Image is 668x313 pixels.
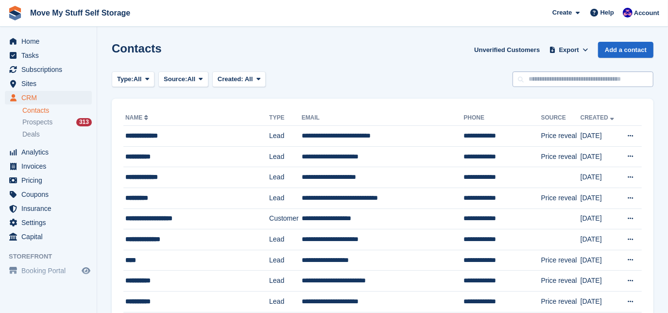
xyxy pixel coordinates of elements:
td: Customer [269,209,302,229]
td: [DATE] [581,146,619,167]
a: Add a contact [598,42,653,58]
td: [DATE] [581,291,619,312]
span: Analytics [21,145,80,159]
span: Created: [218,75,243,83]
td: [DATE] [581,167,619,188]
a: Deals [22,129,92,139]
td: Lead [269,229,302,250]
span: Coupons [21,188,80,201]
a: Contacts [22,106,92,115]
td: [DATE] [581,188,619,209]
td: [DATE] [581,209,619,229]
a: menu [5,188,92,201]
a: menu [5,216,92,229]
td: [DATE] [581,229,619,250]
span: Create [552,8,572,17]
a: Unverified Customers [470,42,544,58]
td: Lead [269,271,302,292]
span: Capital [21,230,80,243]
button: Source: All [158,71,208,87]
h1: Contacts [112,42,162,55]
a: menu [5,202,92,215]
span: CRM [21,91,80,104]
span: Pricing [21,174,80,187]
a: menu [5,174,92,187]
a: menu [5,159,92,173]
a: menu [5,91,92,104]
div: 313 [76,118,92,126]
span: Export [559,45,579,55]
span: Type: [117,74,134,84]
span: All [134,74,142,84]
td: Lead [269,250,302,271]
img: Jade Whetnall [623,8,633,17]
button: Created: All [212,71,266,87]
a: Created [581,114,616,121]
span: Settings [21,216,80,229]
td: Lead [269,167,302,188]
button: Export [548,42,590,58]
td: Lead [269,188,302,209]
span: Booking Portal [21,264,80,278]
a: Name [125,114,150,121]
a: Move My Stuff Self Storage [26,5,134,21]
a: menu [5,49,92,62]
td: [DATE] [581,126,619,147]
span: Insurance [21,202,80,215]
td: Price reveal [541,291,581,312]
td: Price reveal [541,126,581,147]
td: [DATE] [581,250,619,271]
a: menu [5,145,92,159]
th: Email [302,110,464,126]
td: Price reveal [541,271,581,292]
td: Price reveal [541,250,581,271]
span: Invoices [21,159,80,173]
a: Preview store [80,265,92,277]
a: menu [5,63,92,76]
th: Phone [463,110,541,126]
a: menu [5,35,92,48]
th: Type [269,110,302,126]
span: Home [21,35,80,48]
span: Help [600,8,614,17]
td: Price reveal [541,188,581,209]
span: Deals [22,130,40,139]
span: Storefront [9,252,97,261]
th: Source [541,110,581,126]
span: Sites [21,77,80,90]
span: All [245,75,253,83]
span: Source: [164,74,187,84]
a: menu [5,230,92,243]
span: Tasks [21,49,80,62]
span: Prospects [22,118,52,127]
span: Subscriptions [21,63,80,76]
td: Lead [269,291,302,312]
a: menu [5,77,92,90]
td: Lead [269,126,302,147]
td: Price reveal [541,146,581,167]
button: Type: All [112,71,154,87]
span: Account [634,8,659,18]
a: Prospects 313 [22,117,92,127]
span: All [188,74,196,84]
img: stora-icon-8386f47178a22dfd0bd8f6a31ec36ba5ce8667c1dd55bd0f319d3a0aa187defe.svg [8,6,22,20]
td: [DATE] [581,271,619,292]
a: menu [5,264,92,278]
td: Lead [269,146,302,167]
